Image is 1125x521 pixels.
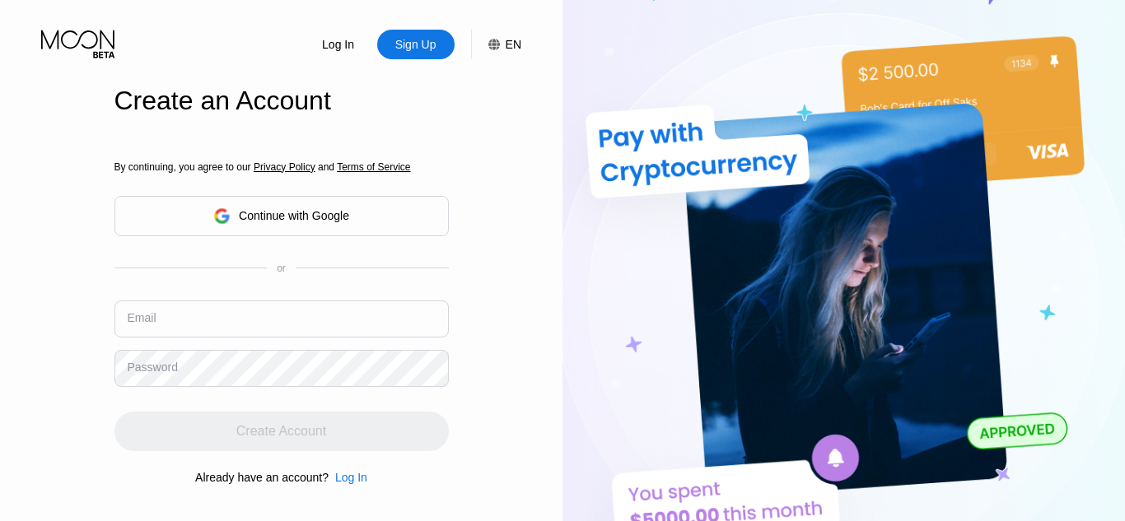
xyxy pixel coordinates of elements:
div: Log In [329,471,367,484]
div: Continue with Google [114,196,449,236]
div: Sign Up [377,30,455,59]
div: Log In [320,36,356,53]
span: Terms of Service [337,161,410,173]
div: Email [128,311,156,324]
div: Create an Account [114,86,449,116]
div: EN [506,38,521,51]
div: Sign Up [394,36,438,53]
div: Password [128,361,178,374]
span: Privacy Policy [254,161,315,173]
div: Log In [300,30,377,59]
div: or [277,263,286,274]
div: Already have an account? [195,471,329,484]
div: By continuing, you agree to our [114,161,449,173]
div: Continue with Google [239,209,349,222]
div: EN [471,30,521,59]
span: and [315,161,338,173]
div: Log In [335,471,367,484]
